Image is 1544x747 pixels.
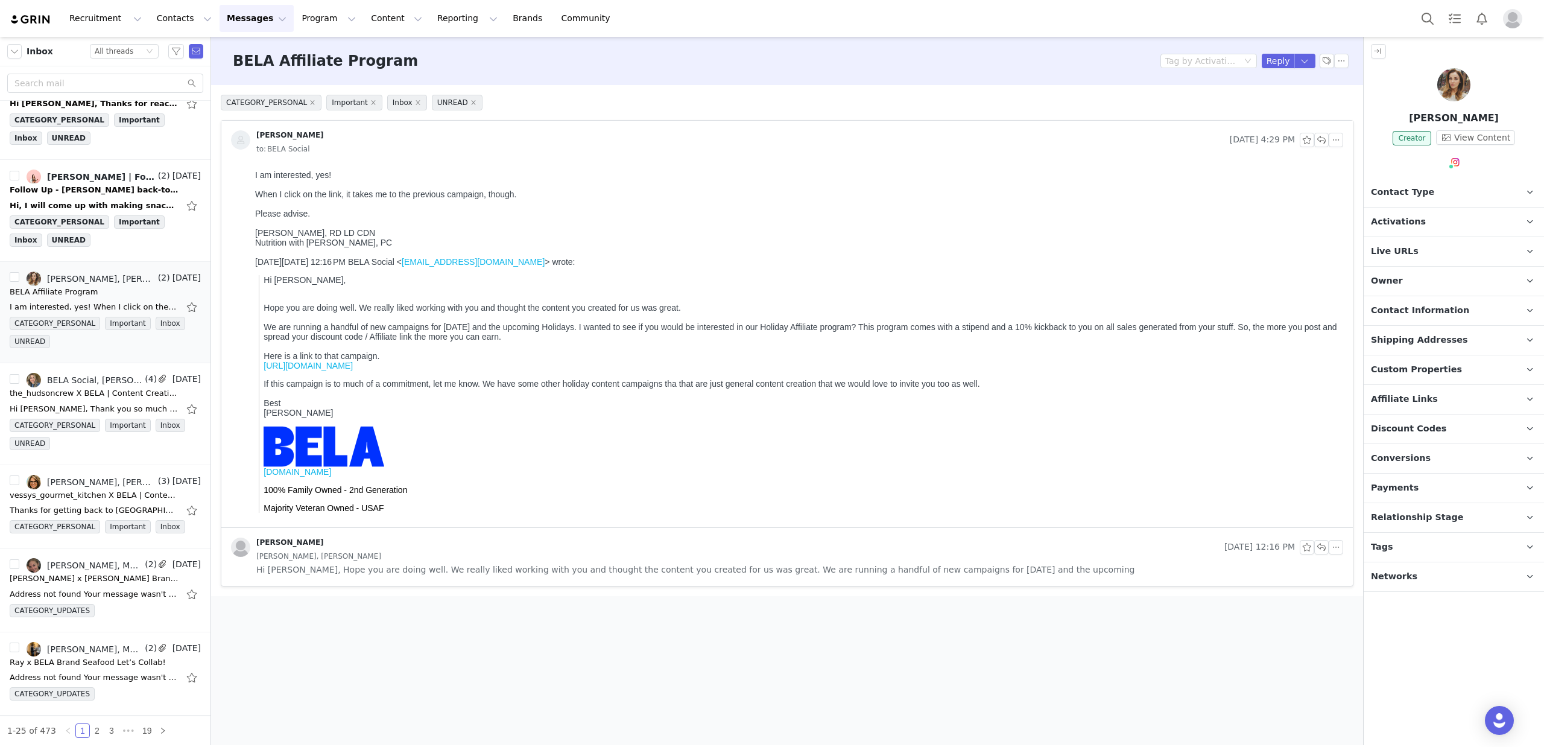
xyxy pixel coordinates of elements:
div: [PERSON_NAME], [PERSON_NAME] Social, [PERSON_NAME] [47,477,156,487]
span: CATEGORY_UPDATES [10,687,95,701]
span: Conversions [1371,452,1431,465]
span: Important [105,419,151,432]
div: [PERSON_NAME] | Foodie & Traveler 🌟, BELA Social [47,172,156,182]
span: Relationship Stage [1371,511,1464,524]
div: I am interested, yes! When I click on the link, it takes me to the previous campaign, though. Ple... [10,301,179,313]
button: Recruitment [62,5,149,32]
span: Contact Information [1371,304,1469,317]
button: Content [364,5,429,32]
img: placeholder-contacts.jpeg [231,130,250,150]
span: (2) [156,170,170,182]
span: Inbox [27,45,53,58]
span: CATEGORY_PERSONAL [10,215,109,229]
span: (3) [156,475,170,488]
span: Important [326,95,382,110]
img: instagram.svg [1451,157,1460,167]
span: CATEGORY_PERSONAL [10,317,100,330]
div: [PERSON_NAME], [PERSON_NAME], [PERSON_NAME] Social [47,274,156,284]
i: icon: down [146,48,153,56]
img: www.belabrandseafood.com [13,261,134,302]
span: Shipping Addresses [1371,334,1468,347]
span: Important [105,317,151,330]
span: Activations [1371,215,1426,229]
div: I am interested, yes! [5,5,1088,14]
span: UNREAD [47,234,90,247]
span: Hi [PERSON_NAME], Hope you are doing well. We really liked working with you and thought the conte... [256,563,1134,576]
p: Hi [PERSON_NAME], [13,110,1088,129]
div: vessys_gourmet_kitchen X BELA | Content Creation Campaign | Thanksgiving Content [10,489,179,501]
span: Payments [1371,482,1419,495]
a: [PERSON_NAME], [PERSON_NAME] Social, [PERSON_NAME] [27,475,156,489]
button: Contacts [150,5,219,32]
span: CATEGORY_PERSONAL [221,95,321,110]
div: [PERSON_NAME], Mail Delivery Subsystem, BELA Social [47,561,142,570]
i: icon: right [159,727,166,734]
p: Hope you are doing well. We really liked working with you and thought the content you created for... [13,138,1088,205]
a: 3 [105,724,118,737]
span: Send Email [189,44,203,59]
span: CATEGORY_PERSONAL [10,419,100,432]
a: Brands [505,5,553,32]
button: Messages [220,5,294,32]
li: Next 3 Pages [119,723,138,738]
div: Hi, I will come up with making snacks from the products I received from you. To confirm, I will m... [10,200,179,212]
span: Inbox [156,520,185,533]
div: Hi Nick, Thank you so much for getting back to me and for being upfront about your budget. I comp... [10,403,179,415]
span: (4) [142,373,157,386]
span: Inbox [10,132,42,145]
span: Networks [1371,570,1417,583]
button: Notifications [1469,5,1495,32]
a: [DOMAIN_NAME] [13,302,81,311]
i: icon: close [415,100,421,106]
span: (2) [156,272,170,284]
li: 3 [104,723,119,738]
a: 1 [76,724,89,737]
button: Profile [1496,9,1534,28]
li: 2 [90,723,104,738]
span: Tags [1371,541,1393,554]
button: View Content [1436,130,1515,145]
div: Please advise. [5,43,1088,53]
span: Live URLs [1371,245,1419,258]
a: Tasks [1441,5,1468,32]
li: 1-25 of 473 [7,723,56,738]
span: Owner [1371,275,1403,288]
img: Natalya Barash [1437,68,1470,101]
span: ••• [119,723,138,738]
div: All threads [95,45,133,58]
div: [PERSON_NAME], RD LD CDN Nutrition with [PERSON_NAME], PC [5,63,1088,82]
div: Rebecca x BELA Brand Seafood Let’s Collab! [10,573,179,585]
span: (2) [142,642,157,655]
a: [PERSON_NAME] [231,538,324,557]
button: Program [294,5,363,32]
span: (2) [142,558,157,571]
a: Community [554,5,623,32]
span: Important [114,215,165,229]
span: Inbox [156,419,185,432]
div: [PERSON_NAME] [DATE] 12:16 PM[PERSON_NAME], [PERSON_NAME] Hi [PERSON_NAME], Hope you are doing we... [221,528,1353,586]
div: Address not found Your message wasn't delivered to Hello@123grub.com because the address couldn't... [10,672,179,684]
div: BELA Affiliate Program [10,286,98,298]
a: BELA Social, [PERSON_NAME] [27,373,142,387]
h3: BELA Affiliate Program [233,50,418,72]
a: 2 [90,724,104,737]
div: Open Intercom Messenger [1485,706,1514,735]
img: 3bb0c2e2-1447-4c3c-9309-0ef99dd73e69.jpg [27,642,41,656]
div: Follow Up - BELA back-to-school [10,184,179,196]
div: BELA Social, [PERSON_NAME] [47,375,142,385]
div: Thanks for getting back to us. Sadly we have very tight budgets right now as we are just getting ... [10,504,179,517]
span: Contact Type [1371,186,1434,199]
a: [PERSON_NAME], [PERSON_NAME], [PERSON_NAME] Social [27,272,156,286]
img: 6c63c650-0f9e-41d0-9a2b-c45d6e4ecb11.jpg [27,170,41,184]
a: [EMAIL_ADDRESS][DOMAIN_NAME] [151,92,294,101]
a: 19 [139,724,156,737]
li: Next Page [156,723,170,738]
div: [PERSON_NAME] [256,130,324,140]
a: [PERSON_NAME], Mail Delivery Subsystem, BELA Social [27,642,142,656]
img: 367602be-f76b-41b5-b8c7-f14c348a7b56.jpg [27,373,41,387]
span: Majority Veteran Owned - USAF [13,338,133,348]
input: Search mail [7,74,203,93]
span: CATEGORY_PERSONAL [10,520,100,533]
a: [PERSON_NAME], Mail Delivery Subsystem, BELA Social [27,558,142,573]
img: grin logo [10,14,52,25]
